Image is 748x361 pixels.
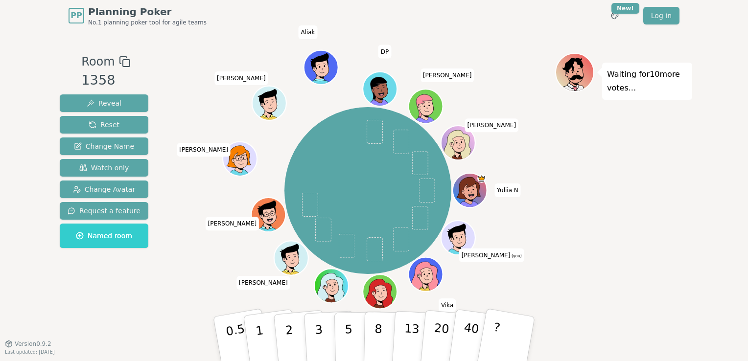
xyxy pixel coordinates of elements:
[60,224,148,248] button: Named room
[510,254,522,258] span: (you)
[465,119,518,133] span: Click to change your name
[205,217,259,231] span: Click to change your name
[60,116,148,134] button: Reset
[60,137,148,155] button: Change Name
[89,120,119,130] span: Reset
[60,159,148,177] button: Watch only
[442,222,474,254] button: Click to change your avatar
[459,248,524,262] span: Click to change your name
[60,180,148,198] button: Change Avatar
[79,163,129,173] span: Watch only
[439,298,456,312] span: Click to change your name
[5,340,51,348] button: Version0.9.2
[214,71,268,85] span: Click to change your name
[611,3,639,14] div: New!
[87,98,121,108] span: Reveal
[478,175,487,183] span: Yuliia N is the host
[15,340,51,348] span: Version 0.9.2
[76,231,132,241] span: Named room
[73,184,136,194] span: Change Avatar
[81,53,115,70] span: Room
[88,5,207,19] span: Planning Poker
[74,141,134,151] span: Change Name
[60,94,148,112] button: Reveal
[607,68,687,95] p: Waiting for 10 more votes...
[643,7,679,24] a: Log in
[177,143,231,157] span: Click to change your name
[60,202,148,220] button: Request a feature
[494,183,521,197] span: Click to change your name
[69,5,207,26] a: PPPlanning PokerNo.1 planning poker tool for agile teams
[421,68,474,82] span: Click to change your name
[5,349,55,355] span: Last updated: [DATE]
[606,7,624,24] button: New!
[378,45,391,59] span: Click to change your name
[81,70,130,90] div: 1358
[88,19,207,26] span: No.1 planning poker tool for agile teams
[68,206,140,216] span: Request a feature
[298,25,317,39] span: Click to change your name
[236,276,290,290] span: Click to change your name
[70,10,82,22] span: PP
